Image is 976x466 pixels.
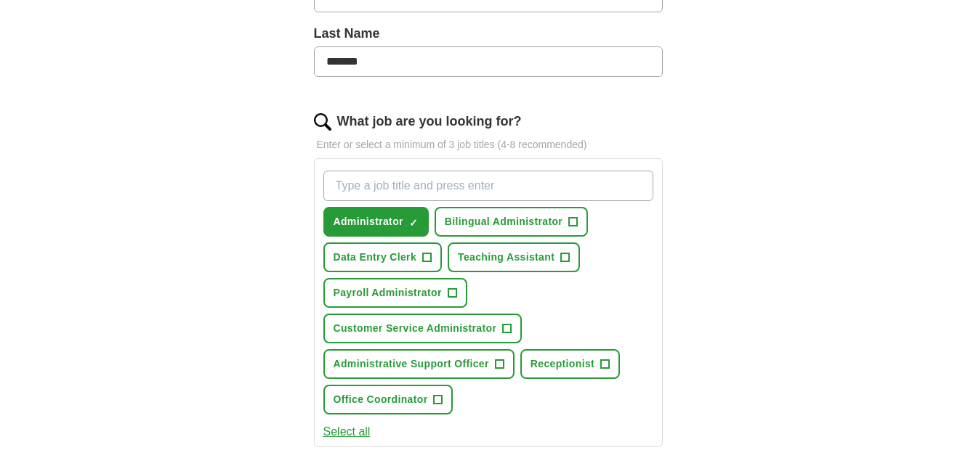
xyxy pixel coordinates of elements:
[314,24,663,44] label: Last Name
[323,242,443,272] button: Data Entry Clerk
[435,207,588,237] button: Bilingual Administrator
[445,214,562,229] span: Bilingual Administrator
[520,349,620,379] button: Receptionist
[323,314,523,343] button: Customer Service Administrator
[334,285,442,301] span: Payroll Administrator
[323,385,453,414] button: Office Coordinator
[314,113,331,131] img: search.png
[531,356,594,372] span: Receptionist
[323,349,515,379] button: Administrative Support Officer
[458,250,554,265] span: Teaching Assistant
[323,171,653,201] input: Type a job title and press enter
[337,112,522,131] label: What job are you looking for?
[334,250,417,265] span: Data Entry Clerk
[323,423,371,441] button: Select all
[334,392,428,407] span: Office Coordinator
[323,278,467,308] button: Payroll Administrator
[334,356,489,372] span: Administrative Support Officer
[448,242,580,272] button: Teaching Assistant
[409,217,418,229] span: ✓
[334,214,403,229] span: Administrator
[314,137,663,152] p: Enter or select a minimum of 3 job titles (4-8 recommended)
[334,321,497,336] span: Customer Service Administrator
[323,207,429,237] button: Administrator✓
